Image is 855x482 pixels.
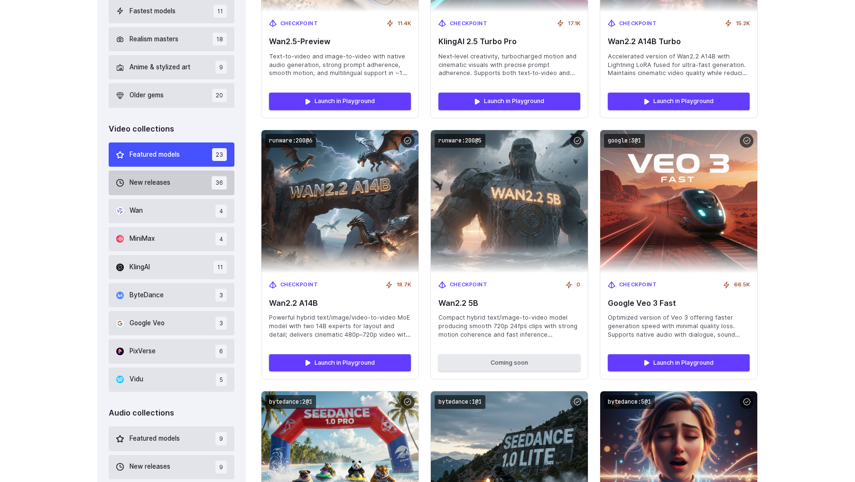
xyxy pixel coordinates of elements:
button: Google Veo 3 [109,311,234,335]
span: Checkpoint [619,281,657,289]
button: Vidu 5 [109,368,234,392]
img: Google Veo 3 Fast [600,130,757,273]
button: MiniMax 4 [109,227,234,251]
span: Anime & stylized art [130,62,190,73]
span: 15.2K [736,19,750,28]
a: Launch in Playground [269,354,411,371]
span: New releases [130,178,170,188]
span: 9 [215,461,227,473]
span: 18.7K [397,281,411,289]
a: Launch in Playground [269,93,411,110]
button: Anime & stylized art 9 [109,55,234,79]
a: Launch in Playground [608,93,750,110]
span: Older gems [130,90,164,101]
span: Compact hybrid text/image-to-video model producing smooth 720p 24fps clips with strong motion coh... [438,313,580,339]
span: Vidu [130,374,143,385]
div: Video collections [109,123,234,135]
span: Checkpoint [450,19,488,28]
span: 23 [212,148,227,161]
a: Launch in Playground [438,93,580,110]
code: runware:200@5 [435,134,485,148]
span: 5 [216,373,227,386]
button: Wan 4 [109,199,234,223]
span: Powerful hybrid text/image/video-to-video MoE model with two 14B experts for layout and detail; d... [269,313,411,339]
span: KlingAI [130,262,150,273]
code: bytedance:2@1 [265,395,316,409]
button: KlingAI 11 [109,255,234,279]
span: 11 [214,5,227,18]
button: Featured models 9 [109,426,234,451]
span: 11 [214,261,227,274]
code: runware:200@6 [265,134,316,148]
span: Text-to-video and image-to-video with native audio generation, strong prompt adherence, smooth mo... [269,52,411,78]
span: PixVerse [130,346,156,357]
span: 3 [215,289,227,302]
span: 9 [215,61,227,74]
button: Coming soon [438,354,580,371]
button: Realism masters 18 [109,27,234,51]
div: Audio collections [109,407,234,419]
span: 9 [215,432,227,445]
span: 4 [215,205,227,217]
button: Featured models 23 [109,142,234,167]
span: Fastest models [130,6,176,17]
code: bytedance:5@1 [604,395,655,409]
span: New releases [130,462,170,472]
span: Checkpoint [450,281,488,289]
span: Checkpoint [280,281,318,289]
span: 18 [213,33,227,46]
span: Checkpoint [280,19,318,28]
span: Wan2.2 5B [438,299,580,308]
span: Accelerated version of Wan2.2 A14B with Lightning LoRA fused for ultra-fast generation. Maintains... [608,52,750,78]
span: 66.5K [734,281,750,289]
span: ByteDance [130,290,164,301]
img: Wan2.2 A14B [261,130,418,273]
span: 0 [576,281,580,289]
span: Featured models [130,150,180,160]
span: 11.4K [398,19,411,28]
button: ByteDance 3 [109,283,234,307]
button: Older gems 20 [109,83,234,107]
span: 17.1K [568,19,580,28]
span: Realism masters [130,34,178,45]
a: Launch in Playground [608,354,750,371]
button: PixVerse 6 [109,339,234,363]
button: New releases 9 [109,455,234,479]
code: google:3@1 [604,134,645,148]
span: Wan [130,206,143,216]
span: 3 [215,317,227,330]
span: Wan2.5-Preview [269,37,411,46]
button: New releases 36 [109,170,234,195]
span: Checkpoint [619,19,657,28]
code: bytedance:1@1 [435,395,485,409]
span: MiniMax [130,234,155,244]
span: 36 [212,176,227,189]
span: Optimized version of Veo 3 offering faster generation speed with minimal quality loss. Supports n... [608,313,750,339]
span: Wan2.2 A14B Turbo [608,37,750,46]
span: Google Veo [130,318,165,329]
span: 20 [212,89,227,102]
span: Google Veo 3 Fast [608,299,750,308]
span: 4 [215,233,227,246]
img: Wan2.2 5B [431,130,588,273]
span: Featured models [130,434,180,444]
span: Wan2.2 A14B [269,299,411,308]
span: KlingAI 2.5 Turbo Pro [438,37,580,46]
span: Next‑level creativity, turbocharged motion and cinematic visuals with precise prompt adherence. S... [438,52,580,78]
span: 6 [215,345,227,358]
